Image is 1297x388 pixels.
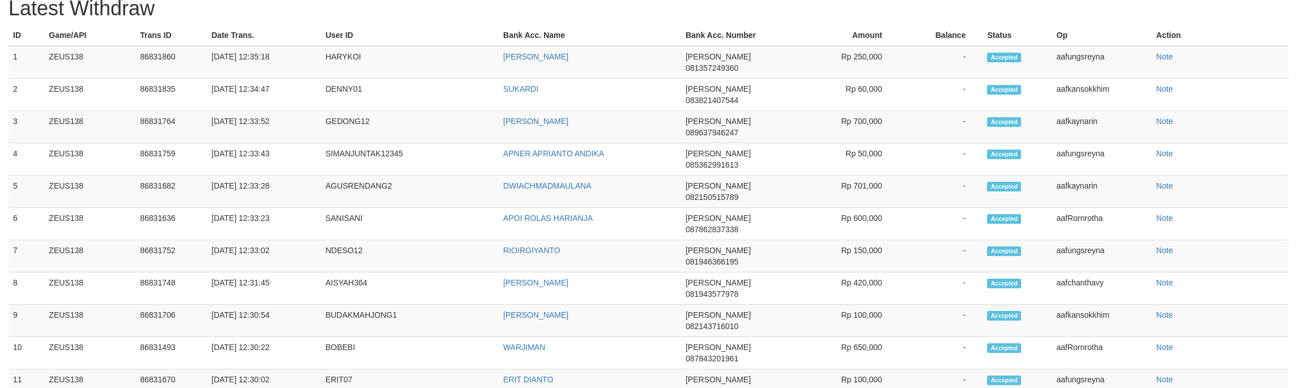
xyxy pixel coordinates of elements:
td: 86831706 [135,305,207,337]
td: [DATE] 12:35:18 [207,46,321,79]
td: 86831759 [135,143,207,176]
td: - [899,111,983,143]
a: Note [1156,84,1173,93]
td: 86831860 [135,46,207,79]
span: Accepted [987,53,1021,62]
td: - [899,240,983,272]
td: - [899,305,983,337]
td: ZEUS138 [44,240,135,272]
td: - [899,208,983,240]
span: Accepted [987,150,1021,159]
span: Accepted [987,279,1021,288]
td: aafungsreyna [1052,240,1152,272]
span: [PERSON_NAME] [686,84,751,93]
a: [PERSON_NAME] [503,52,568,61]
th: Action [1152,25,1289,46]
td: SIMANJUNTAK12345 [321,143,499,176]
a: APOI ROLAS HARIANJA [503,214,593,223]
td: [DATE] 12:33:43 [207,143,321,176]
span: [PERSON_NAME] [686,181,751,190]
th: Bank Acc. Number [681,25,801,46]
td: Rp 50,000 [801,143,899,176]
a: [PERSON_NAME] [503,310,568,319]
span: Accepted [987,214,1021,224]
span: 087843201961 [686,354,738,363]
td: 1 [8,46,44,79]
span: 082150515789 [686,193,738,202]
a: ERIT DIANTO [503,375,553,384]
td: BOBEBI [321,337,499,369]
a: DWIACHMADMAULANA [503,181,592,190]
td: ZEUS138 [44,79,135,111]
span: Accepted [987,117,1021,127]
td: - [899,79,983,111]
td: 3 [8,111,44,143]
a: APNER APRIANTO ANDIKA [503,149,604,158]
td: [DATE] 12:30:22 [207,337,321,369]
td: aafchanthavy [1052,272,1152,305]
th: ID [8,25,44,46]
td: 86831752 [135,240,207,272]
td: ZEUS138 [44,46,135,79]
span: Accepted [987,311,1021,321]
td: aafungsreyna [1052,46,1152,79]
a: Note [1156,52,1173,61]
a: Note [1156,214,1173,223]
td: aafRornrotha [1052,208,1152,240]
td: Rp 701,000 [801,176,899,208]
a: Note [1156,246,1173,255]
td: - [899,272,983,305]
th: Trans ID [135,25,207,46]
td: [DATE] 12:33:02 [207,240,321,272]
a: [PERSON_NAME] [503,117,568,126]
a: [PERSON_NAME] [503,278,568,287]
span: [PERSON_NAME] [686,278,751,287]
span: 085362991613 [686,160,738,169]
a: Note [1156,343,1173,352]
td: AGUSRENDANG2 [321,176,499,208]
td: 86831764 [135,111,207,143]
td: ZEUS138 [44,143,135,176]
td: aafungsreyna [1052,143,1152,176]
td: 8 [8,272,44,305]
a: SUKARDI [503,84,538,93]
span: 083821407544 [686,96,738,105]
span: Accepted [987,182,1021,191]
td: 86831835 [135,79,207,111]
span: [PERSON_NAME] [686,149,751,158]
td: NDESO12 [321,240,499,272]
td: 86831748 [135,272,207,305]
td: 6 [8,208,44,240]
span: 087862837338 [686,225,738,234]
td: aafkaynarin [1052,176,1152,208]
span: [PERSON_NAME] [686,310,751,319]
td: Rp 150,000 [801,240,899,272]
td: 86831493 [135,337,207,369]
td: - [899,46,983,79]
span: [PERSON_NAME] [686,214,751,223]
td: ZEUS138 [44,111,135,143]
td: 9 [8,305,44,337]
td: aafkansokkhim [1052,79,1152,111]
a: Note [1156,310,1173,319]
span: [PERSON_NAME] [686,246,751,255]
td: HARYKOI [321,46,499,79]
a: RIOIRGIYANTO [503,246,560,255]
td: [DATE] 12:33:23 [207,208,321,240]
span: 081946366195 [686,257,738,266]
span: 082143716010 [686,322,738,331]
td: - [899,143,983,176]
td: 86831682 [135,176,207,208]
td: ZEUS138 [44,272,135,305]
td: ZEUS138 [44,208,135,240]
th: Date Trans. [207,25,321,46]
td: [DATE] 12:33:28 [207,176,321,208]
span: [PERSON_NAME] [686,117,751,126]
td: aafkansokkhim [1052,305,1152,337]
td: Rp 60,000 [801,79,899,111]
td: Rp 700,000 [801,111,899,143]
td: aafkaynarin [1052,111,1152,143]
td: aafRornrotha [1052,337,1152,369]
td: - [899,176,983,208]
th: Balance [899,25,983,46]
